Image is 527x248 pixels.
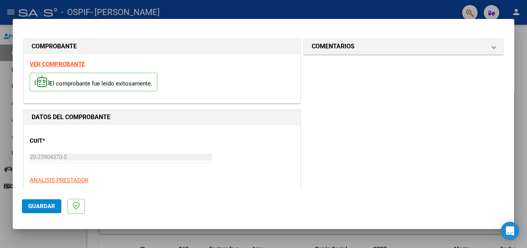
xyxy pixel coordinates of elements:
span: ANALISIS PRESTADOR [30,177,88,184]
div: Open Intercom Messenger [501,222,519,240]
mat-expansion-panel-header: COMENTARIOS [304,39,503,54]
strong: COMPROBANTE [32,43,77,50]
span: Guardar [28,203,55,210]
p: El comprobante fue leído exitosamente. [30,73,157,92]
a: VER COMPROBANTE [30,61,85,68]
h1: COMENTARIOS [312,42,355,51]
button: Guardar [22,199,61,213]
strong: DATOS DEL COMPROBANTE [32,113,110,121]
p: CUIT [30,137,109,145]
